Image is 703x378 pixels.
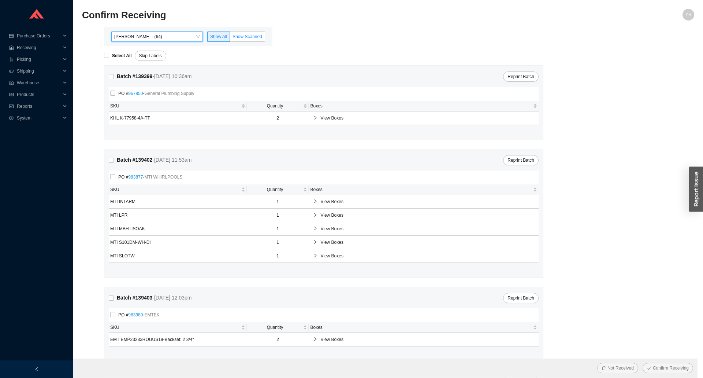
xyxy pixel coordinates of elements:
div: View Boxes [310,222,537,235]
strong: Batch # 139402 [117,157,152,163]
span: Show Scanned [233,34,262,39]
span: credit-card [9,34,14,38]
span: Quantity [248,186,302,193]
span: right [313,226,317,231]
div: View Boxes [310,333,537,346]
span: right [313,253,317,258]
td: 1 [247,195,309,209]
td: 1 [247,222,309,236]
strong: Batch # 139403 [117,295,152,301]
div: View Boxes [310,111,537,125]
span: Reports [17,100,61,112]
span: Reprint Batch [507,157,534,164]
span: left [34,367,39,371]
span: MTI WHIRLPOOLS [144,175,182,180]
span: General Plumbing Supply [144,91,194,96]
a: 967850 [128,91,143,96]
span: Warehouse [17,77,61,89]
button: Skip Labels [135,51,166,61]
button: Reprint Batch [503,293,539,303]
span: Products [17,89,61,100]
span: PO # - [115,173,185,181]
td: 2 [247,111,309,125]
strong: Select All [112,53,132,58]
h2: Confirm Receiving [82,9,541,22]
strong: Batch # 139399 [117,73,152,79]
span: Quantity [248,102,302,110]
span: SKU [110,186,240,193]
th: SKU sortable [109,184,247,195]
span: fund [9,104,14,109]
span: Quantity [248,324,302,331]
th: SKU sortable [109,322,247,333]
div: View Boxes [310,209,537,222]
span: YS [685,9,691,21]
td: MTI S101DM-WH-DI [109,236,247,249]
td: MTI INTARM [109,195,247,209]
div: View Boxes [310,249,537,263]
td: 2 [247,333,309,346]
td: EMT EMP23233ROUUS19-Backset: 2 3/4" [109,333,247,346]
span: View Boxes [320,198,534,205]
td: 1 [247,249,309,263]
span: - [DATE] 12:03pm [152,295,191,301]
td: MTI SLOTW [109,249,247,263]
span: - [DATE] 11:53am [152,157,191,163]
span: Reprint Batch [507,294,534,302]
th: Quantity sortable [247,322,309,333]
a: 983980 [128,312,143,318]
span: Show All [210,34,227,39]
span: Picking [17,54,61,65]
span: read [9,92,14,97]
span: Boxes [310,324,532,331]
span: PO # - [115,90,197,97]
span: right [313,115,317,120]
span: View Boxes [320,212,534,219]
a: 983877 [128,175,143,180]
td: KHL K-77958-4A-TT [109,111,247,125]
span: View Boxes [320,114,534,122]
td: 1 [247,209,309,222]
th: Boxes sortable [309,322,539,333]
span: - [DATE] 10:36am [152,73,191,79]
span: Receiving [17,42,61,54]
td: 1 [247,236,309,249]
div: View Boxes [310,236,537,249]
span: Skip Labels [139,52,162,59]
span: Angel Negron - (64) [114,32,200,41]
span: setting [9,116,14,120]
span: View Boxes [320,252,534,260]
span: Purchase Orders [17,30,61,42]
button: checkConfirm Receiving [643,363,693,373]
span: System [17,112,61,124]
th: Quantity sortable [247,184,309,195]
span: right [313,213,317,217]
span: right [313,199,317,203]
th: Boxes sortable [309,184,539,195]
span: right [313,240,317,244]
span: right [313,337,317,341]
th: SKU sortable [109,101,247,111]
span: SKU [110,102,240,110]
th: Quantity sortable [247,101,309,111]
td: MTI LPR [109,209,247,222]
span: EMTEK [144,312,159,318]
span: View Boxes [320,336,534,343]
th: Boxes sortable [309,101,539,111]
span: SKU [110,324,240,331]
span: Reprint Batch [507,73,534,80]
button: Reprint Batch [503,71,539,82]
div: View Boxes [310,195,537,208]
td: MTI MBHTISOAK [109,222,247,236]
span: View Boxes [320,225,534,232]
span: Shipping [17,65,61,77]
span: Boxes [310,186,532,193]
span: View Boxes [320,239,534,246]
button: Reprint Batch [503,155,539,165]
span: PO # - [115,311,163,319]
span: Boxes [310,102,532,110]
